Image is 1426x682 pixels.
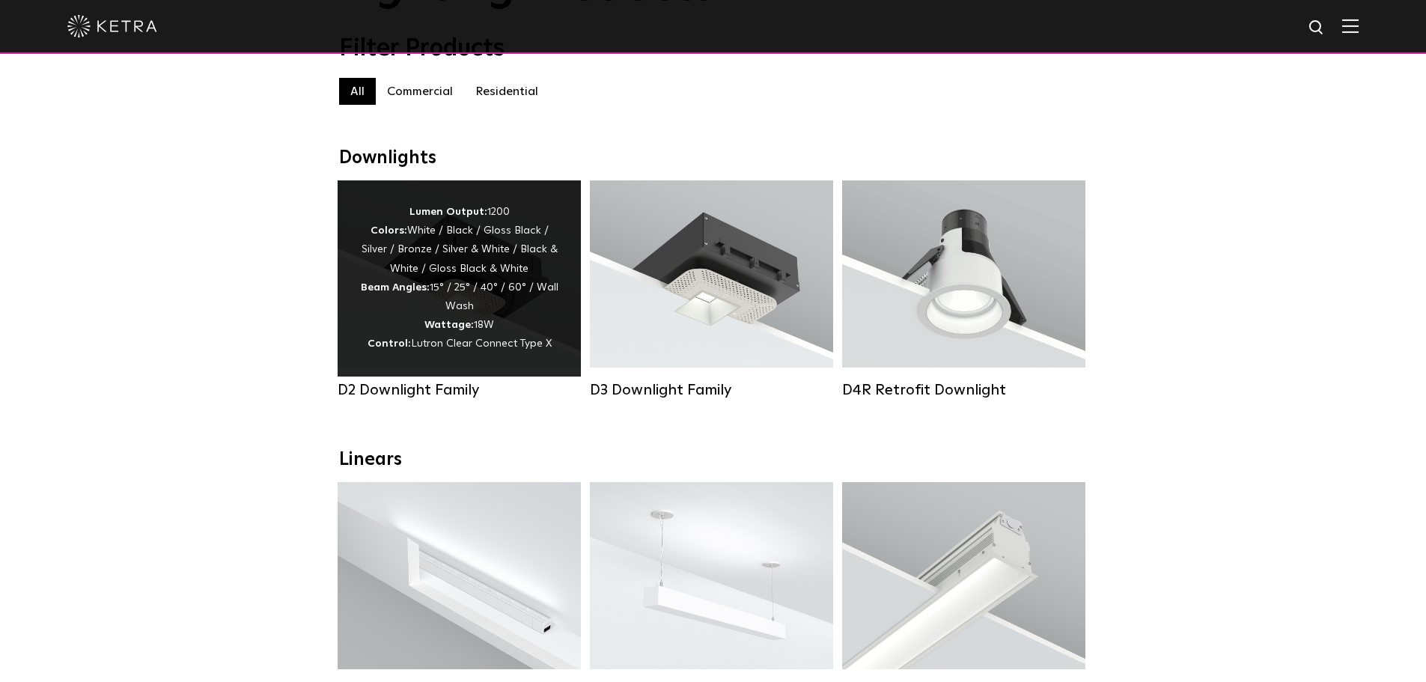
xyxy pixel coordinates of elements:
a: D4R Retrofit Downlight Lumen Output:800Colors:White / BlackBeam Angles:15° / 25° / 40° / 60°Watta... [842,180,1085,399]
a: D2 Downlight Family Lumen Output:1200Colors:White / Black / Gloss Black / Silver / Bronze / Silve... [338,180,581,399]
label: All [339,78,376,105]
div: 1200 White / Black / Gloss Black / Silver / Bronze / Silver & White / Black & White / Gloss Black... [360,203,558,354]
div: D4R Retrofit Downlight [842,381,1085,399]
strong: Wattage: [424,320,474,330]
strong: Lumen Output: [409,207,487,217]
img: Hamburger%20Nav.svg [1342,19,1359,33]
label: Residential [464,78,549,105]
img: ketra-logo-2019-white [67,15,157,37]
div: D2 Downlight Family [338,381,581,399]
div: D3 Downlight Family [590,381,833,399]
strong: Control: [368,338,411,349]
strong: Colors: [371,225,407,236]
span: Lutron Clear Connect Type X [411,338,552,349]
img: search icon [1308,19,1326,37]
strong: Beam Angles: [361,282,430,293]
a: D3 Downlight Family Lumen Output:700 / 900 / 1100Colors:White / Black / Silver / Bronze / Paintab... [590,180,833,399]
div: Linears [339,449,1088,471]
label: Commercial [376,78,464,105]
div: Downlights [339,147,1088,169]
